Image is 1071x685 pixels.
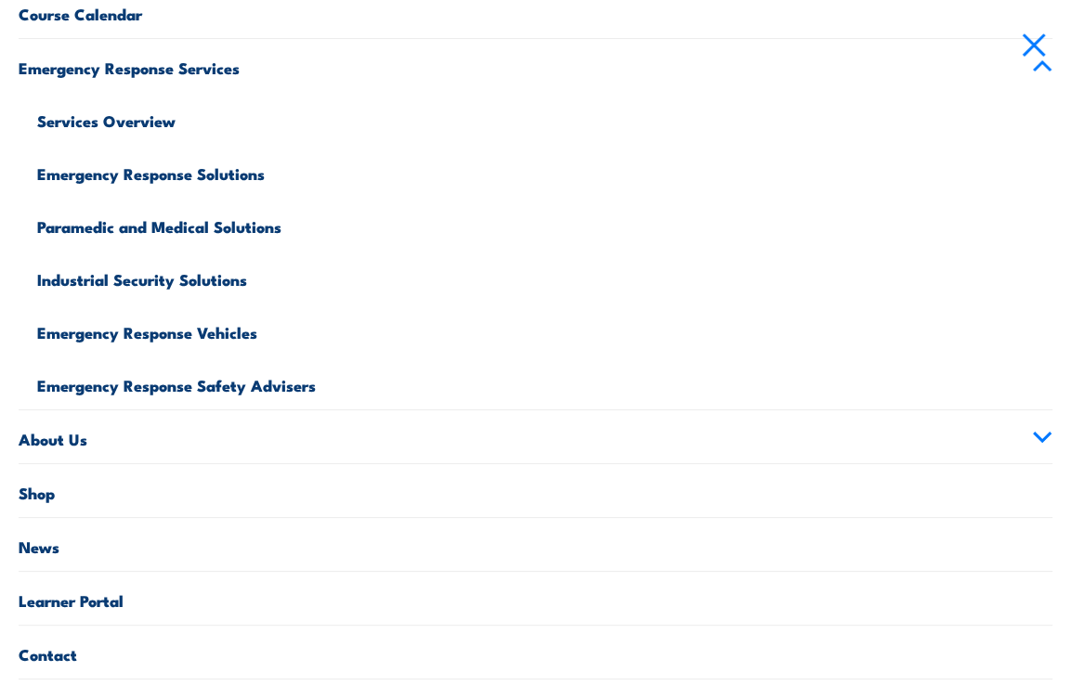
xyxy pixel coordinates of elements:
[19,518,1052,571] a: News
[19,39,1052,92] a: Emergency Response Services
[37,198,1052,251] a: Paramedic and Medical Solutions
[19,410,1052,463] a: About Us
[19,464,1052,517] a: Shop
[37,92,1052,145] a: Services Overview
[37,304,1052,356] a: Emergency Response Vehicles
[19,572,1052,625] a: Learner Portal
[37,356,1052,409] a: Emergency Response Safety Advisers
[37,145,1052,198] a: Emergency Response Solutions
[19,626,1052,679] a: Contact
[37,251,1052,304] a: Industrial Security Solutions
